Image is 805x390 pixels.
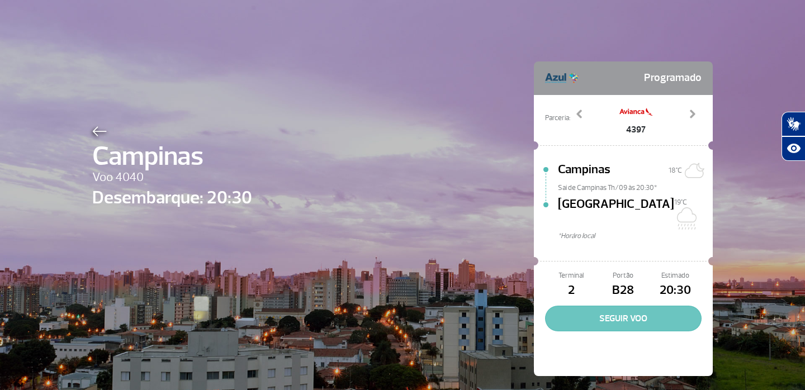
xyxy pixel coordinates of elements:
span: B28 [597,281,649,300]
span: Programado [644,67,702,89]
img: Céu limpo [682,159,704,182]
span: 4397 [619,123,653,136]
span: Sai de Campinas Th/09 às 20:30* [558,183,713,191]
button: Abrir recursos assistivos. [782,136,805,161]
span: 18°C [669,166,682,175]
img: Nublado [674,207,697,230]
span: [GEOGRAPHIC_DATA] [558,195,674,231]
button: SEGUIR VOO [545,306,702,331]
span: Parceria: [545,113,570,123]
span: 19°C [674,198,687,207]
span: Voo 4040 [92,168,252,187]
span: Campinas [92,136,252,177]
span: Campinas [558,160,610,183]
span: Terminal [545,270,597,281]
span: *Horáro local [558,231,713,241]
div: Plugin de acessibilidade da Hand Talk. [782,112,805,161]
button: Abrir tradutor de língua de sinais. [782,112,805,136]
span: Desembarque: 20:30 [92,184,252,211]
span: Estimado [650,270,702,281]
span: Portão [597,270,649,281]
span: 20:30 [650,281,702,300]
span: 2 [545,281,597,300]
